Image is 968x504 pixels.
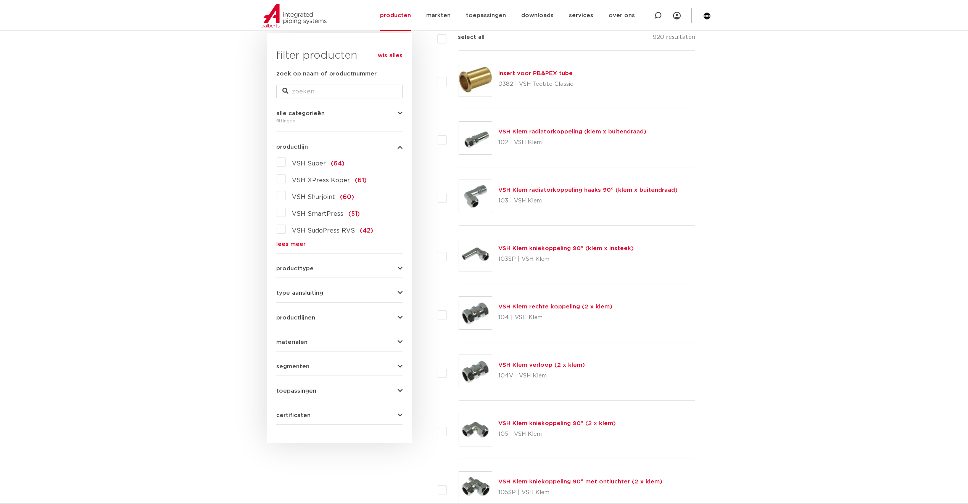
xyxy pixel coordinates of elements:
a: VSH Klem kniekoppeling 90° (2 x klem) [498,421,616,426]
img: Thumbnail for VSH Klem radiatorkoppeling haaks 90° (klem x buitendraad) [459,180,492,213]
p: 920 resultaten [653,33,695,45]
span: productlijn [276,144,308,150]
button: certificaten [276,413,403,418]
img: Thumbnail for VSH Klem radiatorkoppeling (klem x buitendraad) [459,122,492,154]
button: productlijn [276,144,403,150]
span: producttype [276,266,314,271]
a: VSH Klem verloop (2 x klem) [498,362,585,368]
button: productlijnen [276,315,403,321]
p: 103 | VSH Klem [498,195,678,207]
span: VSH SudoPress RVS [292,228,355,234]
a: wis alles [378,51,403,60]
span: (64) [331,161,345,167]
button: materialen [276,339,403,345]
span: VSH XPress Koper [292,177,350,183]
a: VSH Klem radiatorkoppeling (klem x buitendraad) [498,129,646,135]
span: alle categorieën [276,111,325,116]
span: VSH Super [292,161,326,167]
h3: filter producten [276,48,403,63]
span: materialen [276,339,308,345]
p: 105SP | VSH Klem [498,486,662,499]
button: toepassingen [276,388,403,394]
span: (61) [355,177,367,183]
img: Thumbnail for VSH Klem verloop (2 x klem) [459,355,492,388]
a: VSH Klem kniekoppeling 90° met ontluchter (2 x klem) [498,479,662,485]
button: segmenten [276,364,403,369]
img: Thumbnail for VSH Klem rechte koppeling (2 x klem) [459,297,492,329]
p: 0382 | VSH Tectite Classic [498,78,573,90]
span: (60) [340,194,354,200]
p: 103SP | VSH Klem [498,253,634,265]
span: segmenten [276,364,309,369]
a: lees meer [276,241,403,247]
a: Insert voor PB&PEX tube [498,71,573,76]
p: 105 | VSH Klem [498,428,616,440]
span: productlijnen [276,315,315,321]
span: toepassingen [276,388,316,394]
span: VSH SmartPress [292,211,343,217]
span: (42) [360,228,373,234]
p: 104V | VSH Klem [498,370,585,382]
input: zoeken [276,85,403,98]
button: producttype [276,266,403,271]
button: alle categorieën [276,111,403,116]
p: 102 | VSH Klem [498,136,646,149]
p: 104 | VSH Klem [498,311,612,324]
span: certificaten [276,413,311,418]
span: type aansluiting [276,290,323,296]
img: Thumbnail for VSH Klem kniekoppeling 90° (klem x insteek) [459,238,492,271]
button: type aansluiting [276,290,403,296]
a: VSH Klem kniekoppeling 90° (klem x insteek) [498,246,634,251]
span: (51) [348,211,360,217]
img: Thumbnail for VSH Klem kniekoppeling 90° (2 x klem) [459,413,492,446]
label: zoek op naam of productnummer [276,69,377,79]
img: Thumbnail for Insert voor PB&PEX tube [459,63,492,96]
a: VSH Klem radiatorkoppeling haaks 90° (klem x buitendraad) [498,187,678,193]
a: VSH Klem rechte koppeling (2 x klem) [498,304,612,310]
div: fittingen [276,116,403,125]
label: select all [446,33,485,42]
span: VSH Shurjoint [292,194,335,200]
